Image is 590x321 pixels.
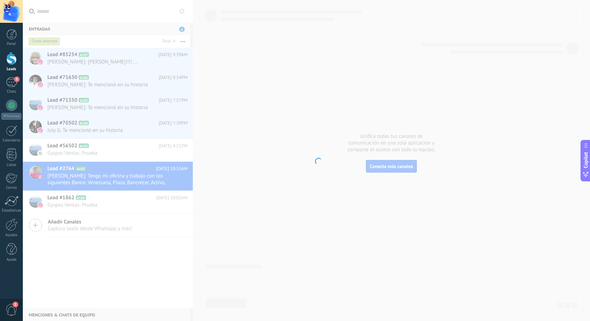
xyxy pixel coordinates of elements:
div: Estadísticas [1,208,22,213]
div: Ajustes [1,233,22,238]
div: Panel [1,42,22,46]
div: WhatsApp [1,113,21,120]
div: Ayuda [1,258,22,262]
span: 5 [14,76,20,82]
span: 1 [13,302,18,307]
div: Correo [1,186,22,190]
div: Listas [1,163,22,167]
span: Copilot [582,152,589,168]
div: Leads [1,67,22,72]
div: Chats [1,89,22,94]
div: Calendario [1,138,22,143]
